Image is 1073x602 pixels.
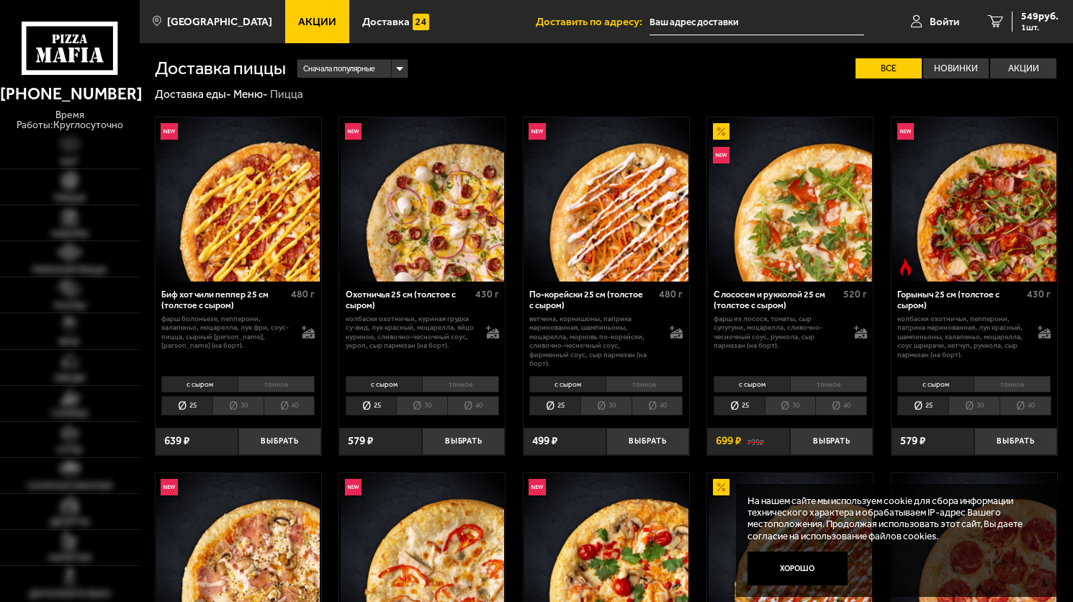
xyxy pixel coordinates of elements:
span: 480 г [659,288,683,300]
a: НовинкаПо-корейски 25 см (толстое с сыром) [524,117,689,281]
li: 30 [948,396,1000,415]
label: Все [856,58,922,78]
span: Доставить по адресу: [536,17,650,27]
button: Выбрать [422,428,505,455]
p: фарш из лосося, томаты, сыр сулугуни, моцарелла, сливочно-чесночный соус, руккола, сыр пармезан (... [714,315,843,351]
span: Дополнительно [29,590,111,599]
span: Доставка [362,17,410,27]
span: 430 г [1027,288,1051,300]
img: Новинка [161,123,177,140]
a: Меню- [233,88,268,101]
li: 40 [264,396,315,415]
li: 30 [396,396,447,415]
img: 15daf4d41897b9f0e9f617042186c801.svg [413,14,429,30]
span: WOK [59,338,80,347]
span: Десерты [50,518,89,527]
img: Новинка [345,479,362,495]
li: 30 [580,396,632,415]
img: Новинка [897,123,914,140]
button: Выбрать [974,428,1057,455]
li: 40 [632,396,683,415]
p: фарш болоньезе, пепперони, халапеньо, моцарелла, лук фри, соус-пицца, сырный [PERSON_NAME], [PERS... [161,315,291,351]
img: Акционный [713,123,729,140]
span: 520 г [843,288,867,300]
img: Новинка [345,123,362,140]
img: Новинка [713,147,729,163]
div: По-корейски 25 см (толстое с сыром) [529,289,655,311]
div: Горыныч 25 см (толстое с сыром) [897,289,1023,311]
div: С лососем и рукколой 25 см (толстое с сыром) [714,289,840,311]
img: Охотничья 25 см (толстое с сыром) [341,117,504,281]
label: Новинки [923,58,989,78]
span: 430 г [475,288,499,300]
span: 579 ₽ [900,436,925,447]
div: Охотничья 25 см (толстое с сыром) [346,289,472,311]
span: Горячее [51,410,89,419]
li: 40 [447,396,499,415]
span: 499 ₽ [532,436,557,447]
span: 639 ₽ [164,436,189,447]
s: 799 ₽ [747,436,764,447]
span: 699 ₽ [716,436,741,447]
img: Новинка [529,123,545,140]
p: На нашем сайте мы используем cookie для сбора информации технического характера и обрабатываем IP... [747,495,1038,541]
li: 30 [765,396,816,415]
li: 30 [212,396,264,415]
span: Супы [57,446,82,455]
button: Выбрать [606,428,689,455]
li: 25 [714,396,765,415]
img: С лососем и рукколой 25 см (толстое с сыром) [709,117,872,281]
li: с сыром [714,376,790,392]
li: с сыром [346,376,422,392]
button: Хорошо [747,552,848,585]
span: Хит [60,158,78,167]
span: [GEOGRAPHIC_DATA] [167,17,272,27]
img: Горыныч 25 см (толстое с сыром) [892,117,1056,281]
a: АкционныйНовинкаС лососем и рукколой 25 см (толстое с сыром) [707,117,873,281]
a: Доставка еды- [155,88,231,101]
li: с сыром [897,376,974,392]
p: ветчина, корнишоны, паприка маринованная, шампиньоны, моцарелла, морковь по-корейски, сливочно-че... [529,315,659,369]
li: с сыром [529,376,606,392]
a: НовинкаОхотничья 25 см (толстое с сыром) [339,117,505,281]
li: тонкое [606,376,683,392]
span: Акции [298,17,336,27]
li: 40 [1000,396,1051,415]
a: НовинкаБиф хот чили пеппер 25 см (толстое с сыром) [156,117,321,281]
li: 25 [161,396,212,415]
li: тонкое [974,376,1051,392]
li: с сыром [161,376,238,392]
span: Войти [930,17,959,27]
p: колбаски Охотничьи, пепперони, паприка маринованная, лук красный, шампиньоны, халапеньо, моцарелл... [897,315,1027,359]
label: Акции [990,58,1056,78]
img: Биф хот чили пеппер 25 см (толстое с сыром) [156,117,320,281]
img: Острое блюдо [897,259,914,275]
li: 25 [897,396,948,415]
img: Новинка [529,479,545,495]
button: Выбрать [238,428,321,455]
img: По-корейски 25 см (толстое с сыром) [524,117,688,281]
p: колбаски охотничьи, куриная грудка су-вид, лук красный, моцарелла, яйцо куриное, сливочно-чесночн... [346,315,475,351]
li: 25 [529,396,580,415]
li: тонкое [422,376,499,392]
img: Акционный [713,479,729,495]
span: 549 руб. [1021,12,1059,22]
div: Пицца [270,87,303,102]
input: Ваш адрес доставки [650,9,864,35]
span: Римская пицца [32,266,107,275]
li: тонкое [790,376,867,392]
button: Выбрать [790,428,873,455]
span: 1 шт. [1021,23,1059,32]
img: Новинка [161,479,177,495]
h1: Доставка пиццы [155,60,286,78]
span: Салаты и закуски [27,482,112,491]
li: тонкое [238,376,315,392]
span: Роллы [54,302,86,311]
span: Обеды [54,374,85,383]
span: Напитки [48,554,91,563]
span: Пицца [54,194,86,203]
span: 579 ₽ [348,436,373,447]
div: Биф хот чили пеппер 25 см (толстое с сыром) [161,289,287,311]
li: 25 [346,396,397,415]
span: Наборы [51,230,88,239]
